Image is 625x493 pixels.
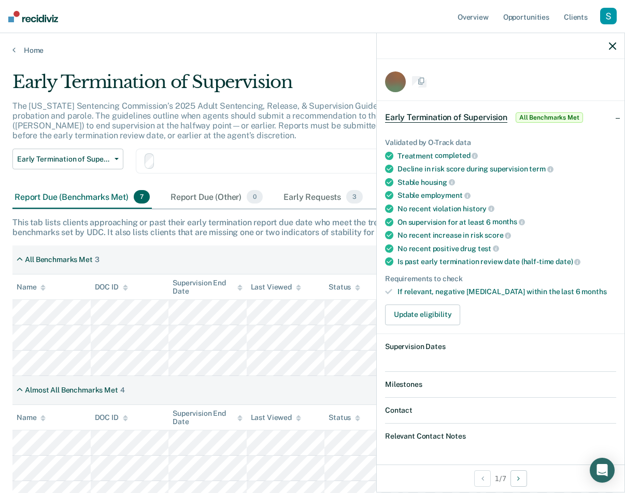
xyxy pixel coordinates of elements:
[251,413,301,422] div: Last Viewed
[281,186,365,209] div: Early Requests
[397,151,616,161] div: Treatment
[463,205,494,213] span: history
[385,138,616,147] div: Validated by O-Track data
[590,458,615,483] div: Open Intercom Messenger
[397,191,616,200] div: Stable
[329,413,360,422] div: Status
[397,257,616,266] div: Is past early termination review date (half-time
[435,151,478,160] span: completed
[377,465,624,492] div: 1 / 7
[247,190,263,204] span: 0
[173,409,243,427] div: Supervision End Date
[17,413,46,422] div: Name
[17,283,46,292] div: Name
[397,244,616,253] div: No recent positive drug
[397,164,616,173] div: Decline in risk score during supervision
[385,432,616,441] dt: Relevant Contact Notes
[485,231,511,239] span: score
[95,413,128,422] div: DOC ID
[556,257,580,266] span: date)
[397,178,616,187] div: Stable
[95,283,128,292] div: DOC ID
[168,186,265,209] div: Report Due (Other)
[421,191,470,199] span: employment
[478,244,499,253] span: test
[385,380,616,389] dt: Milestones
[510,470,527,487] button: Next Opportunity
[385,112,507,123] span: Early Termination of Supervision
[329,283,360,292] div: Status
[385,342,616,351] dt: Supervision Dates
[397,230,616,240] div: No recent increase in risk
[12,71,575,101] div: Early Termination of Supervision
[474,470,491,487] button: Previous Opportunity
[516,112,583,123] span: All Benchmarks Met
[25,255,92,264] div: All Benchmarks Met
[346,190,363,204] span: 3
[492,218,525,226] span: months
[421,178,455,186] span: housing
[8,11,58,22] img: Recidiviz
[25,386,118,395] div: Almost All Benchmarks Met
[12,101,569,141] p: The [US_STATE] Sentencing Commission’s 2025 Adult Sentencing, Release, & Supervision Guidelines e...
[12,186,152,209] div: Report Due (Benchmarks Met)
[397,204,616,213] div: No recent violation
[581,287,606,296] span: months
[385,274,616,283] div: Requirements to check
[120,386,125,395] div: 4
[173,279,243,296] div: Supervision End Date
[17,155,110,164] span: Early Termination of Supervision
[377,101,624,134] div: Early Termination of SupervisionAll Benchmarks Met
[385,406,616,415] dt: Contact
[529,165,553,173] span: term
[251,283,301,292] div: Last Viewed
[134,190,150,204] span: 7
[12,46,613,55] a: Home
[385,304,460,325] button: Update eligibility
[12,218,613,237] div: This tab lists clients approaching or past their early termination report due date who meet the t...
[95,255,100,264] div: 3
[397,287,616,296] div: If relevant, negative [MEDICAL_DATA] within the last 6
[397,218,616,227] div: On supervision for at least 6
